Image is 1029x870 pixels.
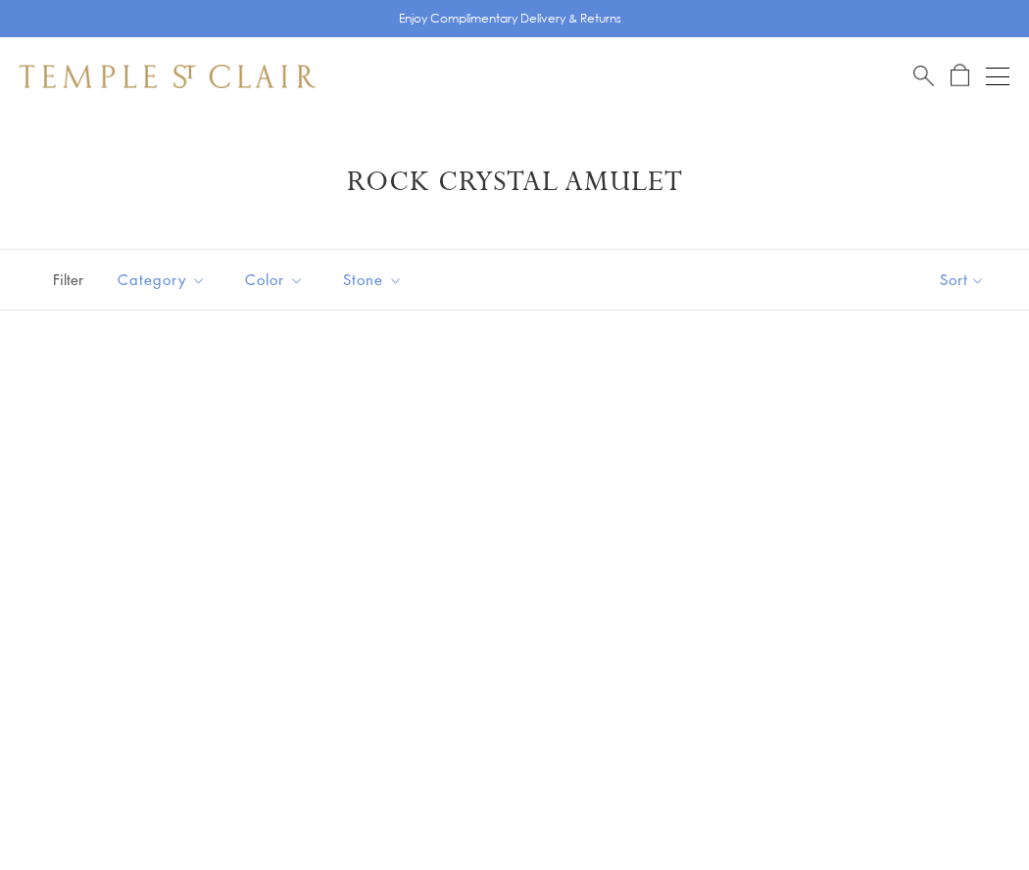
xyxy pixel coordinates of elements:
[951,64,969,88] a: Open Shopping Bag
[399,9,621,28] p: Enjoy Complimentary Delivery & Returns
[235,267,318,292] span: Color
[20,65,316,88] img: Temple St. Clair
[333,267,417,292] span: Stone
[49,165,980,200] h1: Rock Crystal Amulet
[230,258,318,302] button: Color
[108,267,220,292] span: Category
[913,64,934,88] a: Search
[328,258,417,302] button: Stone
[986,65,1009,88] button: Open navigation
[896,250,1029,310] button: Show sort by
[103,258,220,302] button: Category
